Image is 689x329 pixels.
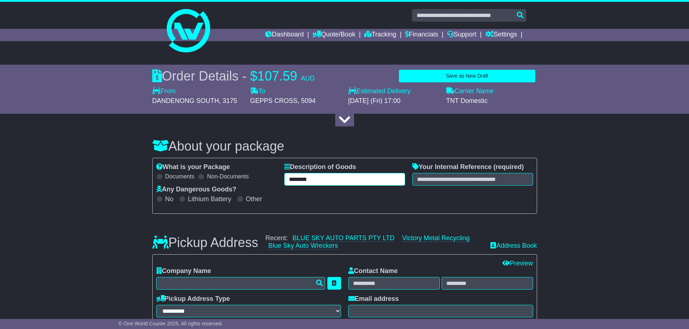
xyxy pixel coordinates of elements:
[246,195,262,203] label: Other
[293,234,395,242] a: BLUE SKY AUTO PARTS PTY LTD
[301,75,315,82] span: AUD
[265,234,484,250] div: Recent:
[312,29,355,41] a: Quote/Book
[250,69,258,83] span: $
[348,87,439,95] label: Estimated Delivery
[405,29,438,41] a: Financials
[412,163,524,171] label: Your Internal Reference (required)
[219,97,237,104] span: , 3175
[188,195,231,203] label: Lithium Battery
[364,29,396,41] a: Tracking
[348,267,398,275] label: Contact Name
[447,29,476,41] a: Support
[207,173,249,180] label: Non-Documents
[152,235,258,250] h3: Pickup Address
[490,242,537,250] a: Address Book
[119,321,223,326] span: © One World Courier 2025. All rights reserved.
[348,97,439,105] div: [DATE] (Fri) 17:00
[152,97,219,104] span: DANDENONG SOUTH
[152,87,176,95] label: From
[485,29,517,41] a: Settings
[250,97,298,104] span: GEPPS CROSS
[284,163,356,171] label: Description of Goods
[258,69,297,83] span: 107.59
[250,87,265,95] label: To
[446,87,494,95] label: Carrier Name
[156,267,211,275] label: Company Name
[399,70,535,82] button: Save as New Draft
[152,68,315,84] div: Order Details -
[156,186,237,194] label: Any Dangerous Goods?
[348,295,399,303] label: Email address
[446,97,537,105] div: TNT Domestic
[265,29,304,41] a: Dashboard
[298,97,316,104] span: , 5094
[268,242,338,250] a: Blue Sky Auto Wreckers
[165,173,195,180] label: Documents
[165,195,174,203] label: No
[502,260,533,267] a: Preview
[402,234,470,242] a: Victory Metal Recycling
[156,163,230,171] label: What is your Package
[152,139,537,153] h3: About your package
[156,295,230,303] label: Pickup Address Type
